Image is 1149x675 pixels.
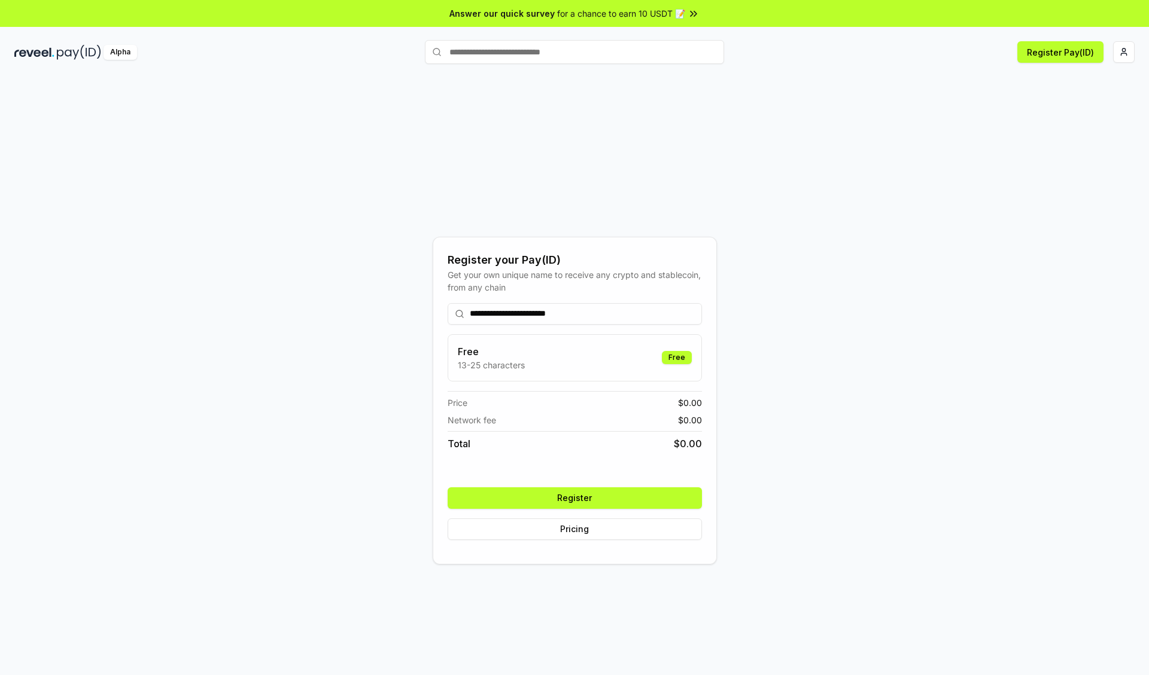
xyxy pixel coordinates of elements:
[448,518,702,540] button: Pricing
[674,436,702,451] span: $ 0.00
[458,359,525,371] p: 13-25 characters
[448,252,702,268] div: Register your Pay(ID)
[449,7,555,20] span: Answer our quick survey
[1017,41,1104,63] button: Register Pay(ID)
[448,396,467,409] span: Price
[678,396,702,409] span: $ 0.00
[662,351,692,364] div: Free
[458,344,525,359] h3: Free
[448,268,702,294] div: Get your own unique name to receive any crypto and stablecoin, from any chain
[557,7,685,20] span: for a chance to earn 10 USDT 📝
[104,45,137,60] div: Alpha
[448,414,496,426] span: Network fee
[57,45,101,60] img: pay_id
[14,45,54,60] img: reveel_dark
[448,436,470,451] span: Total
[448,487,702,509] button: Register
[678,414,702,426] span: $ 0.00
